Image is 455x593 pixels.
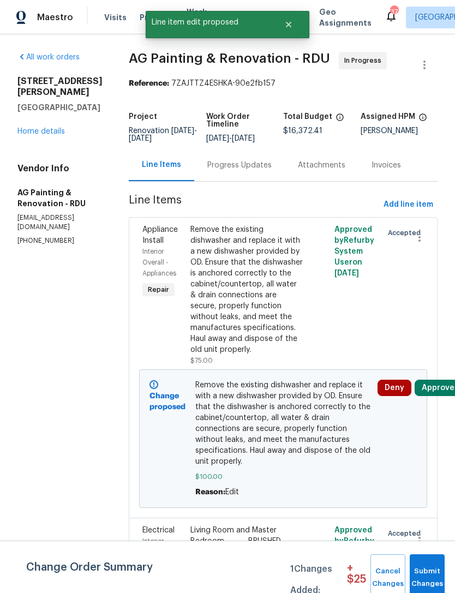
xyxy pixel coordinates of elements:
[334,269,359,277] span: [DATE]
[17,163,103,174] h4: Vendor Info
[298,160,345,171] div: Attachments
[17,76,103,98] h2: [STREET_ADDRESS][PERSON_NAME]
[37,12,73,23] span: Maestro
[190,224,304,355] div: Remove the existing dishwasher and replace it with a new dishwasher provided by OD. Ensure that t...
[17,102,103,113] h5: [GEOGRAPHIC_DATA]
[142,538,169,566] span: Interior Overall - Lighting
[334,526,374,578] span: Approved by Refurby System User on
[344,55,386,66] span: In Progress
[146,11,271,34] span: Line item edit proposed
[195,488,225,496] span: Reason:
[361,127,438,135] div: [PERSON_NAME]
[104,12,127,23] span: Visits
[17,236,103,245] p: [PHONE_NUMBER]
[129,127,197,142] span: -
[372,160,401,171] div: Invoices
[388,227,425,238] span: Accepted
[129,127,197,142] span: Renovation
[271,14,307,35] button: Close
[142,159,181,170] div: Line Items
[129,113,157,121] h5: Project
[390,7,398,17] div: 37
[142,248,176,277] span: Interior Overall - Appliances
[187,7,214,28] span: Work Orders
[149,392,185,411] b: Change proposed
[418,113,427,127] span: The hpm assigned to this work order.
[129,135,152,142] span: [DATE]
[143,284,173,295] span: Repair
[232,135,255,142] span: [DATE]
[336,113,344,127] span: The total cost of line items that have been proposed by Opendoor. This sum includes line items th...
[142,526,175,534] span: Electrical
[319,7,372,28] span: Geo Assignments
[17,53,80,61] a: All work orders
[140,12,173,23] span: Projects
[129,52,330,65] span: AG Painting & Renovation - RDU
[388,528,425,539] span: Accepted
[17,187,103,209] h5: AG Painting & Renovation - RDU
[378,380,411,396] button: Deny
[171,127,194,135] span: [DATE]
[206,135,255,142] span: -
[129,78,438,89] div: 7ZAJTTZ4ESHKA-90e2fb157
[190,357,213,364] span: $75.00
[207,160,272,171] div: Progress Updates
[129,195,379,215] span: Line Items
[283,113,332,121] h5: Total Budget
[384,198,433,212] span: Add line item
[334,226,374,277] span: Approved by Refurby System User on
[415,565,439,590] span: Submit Changes
[195,380,372,467] span: Remove the existing dishwasher and replace it with a new dishwasher provided by OD. Ensure that t...
[206,135,229,142] span: [DATE]
[195,471,372,482] span: $100.00
[361,113,415,121] h5: Assigned HPM
[376,565,400,590] span: Cancel Changes
[129,80,169,87] b: Reference:
[225,488,239,496] span: Edit
[142,226,178,244] span: Appliance Install
[17,213,103,232] p: [EMAIL_ADDRESS][DOMAIN_NAME]
[379,195,438,215] button: Add line item
[17,128,65,135] a: Home details
[283,127,322,135] span: $16,372.41
[206,113,284,128] h5: Work Order Timeline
